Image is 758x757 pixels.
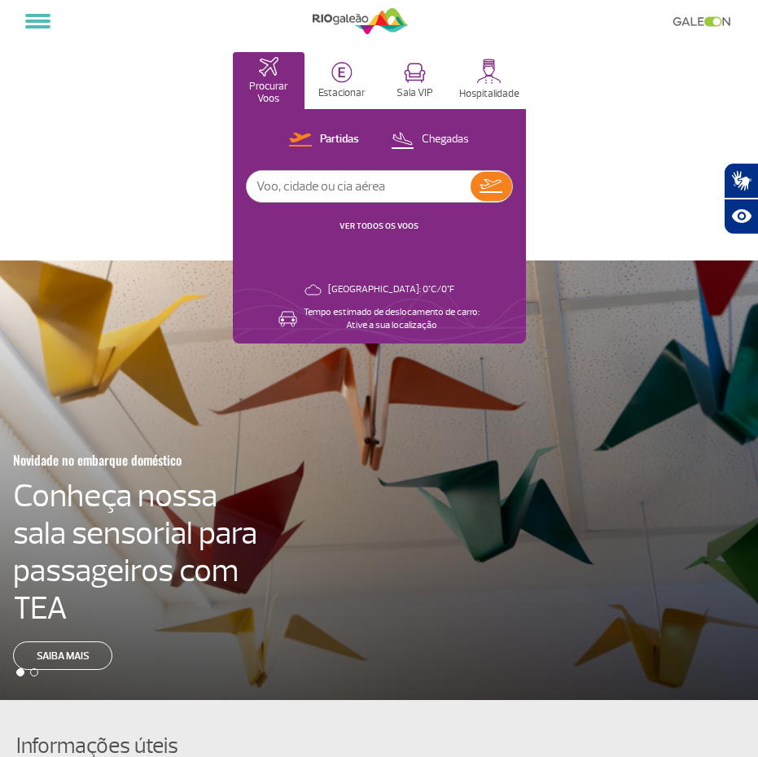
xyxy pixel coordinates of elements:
[233,52,305,109] button: Procurar Voos
[320,132,359,147] p: Partidas
[335,220,423,233] button: VER TODOS OS VOOS
[13,641,112,670] a: Saiba mais
[724,163,758,199] button: Abrir tradutor de língua de sinais.
[284,129,364,151] button: Partidas
[318,87,366,99] p: Estacionar
[331,62,353,83] img: carParkingHome.svg
[386,129,474,151] button: Chegadas
[422,132,469,147] p: Chegadas
[304,306,480,332] p: Tempo estimado de deslocamento de carro: Ative a sua localização
[404,63,426,83] img: vipRoom.svg
[241,81,296,105] p: Procurar Voos
[328,283,454,296] p: [GEOGRAPHIC_DATA]: 0°C/0°F
[459,88,519,100] p: Hospitalidade
[340,221,418,231] a: VER TODOS OS VOOS
[724,163,758,234] div: Plugin de acessibilidade da Hand Talk.
[259,57,278,77] img: airplaneHomeActive.svg
[13,477,272,627] h4: Conheça nossa sala sensorial para passageiros com TEA
[453,52,526,109] button: Hospitalidade
[724,199,758,234] button: Abrir recursos assistivos.
[379,52,451,109] button: Sala VIP
[247,171,471,202] input: Voo, cidade ou cia aérea
[13,443,285,477] h3: Novidade no embarque doméstico
[397,87,433,99] p: Sala VIP
[476,59,502,84] img: hospitality.svg
[306,52,378,109] button: Estacionar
